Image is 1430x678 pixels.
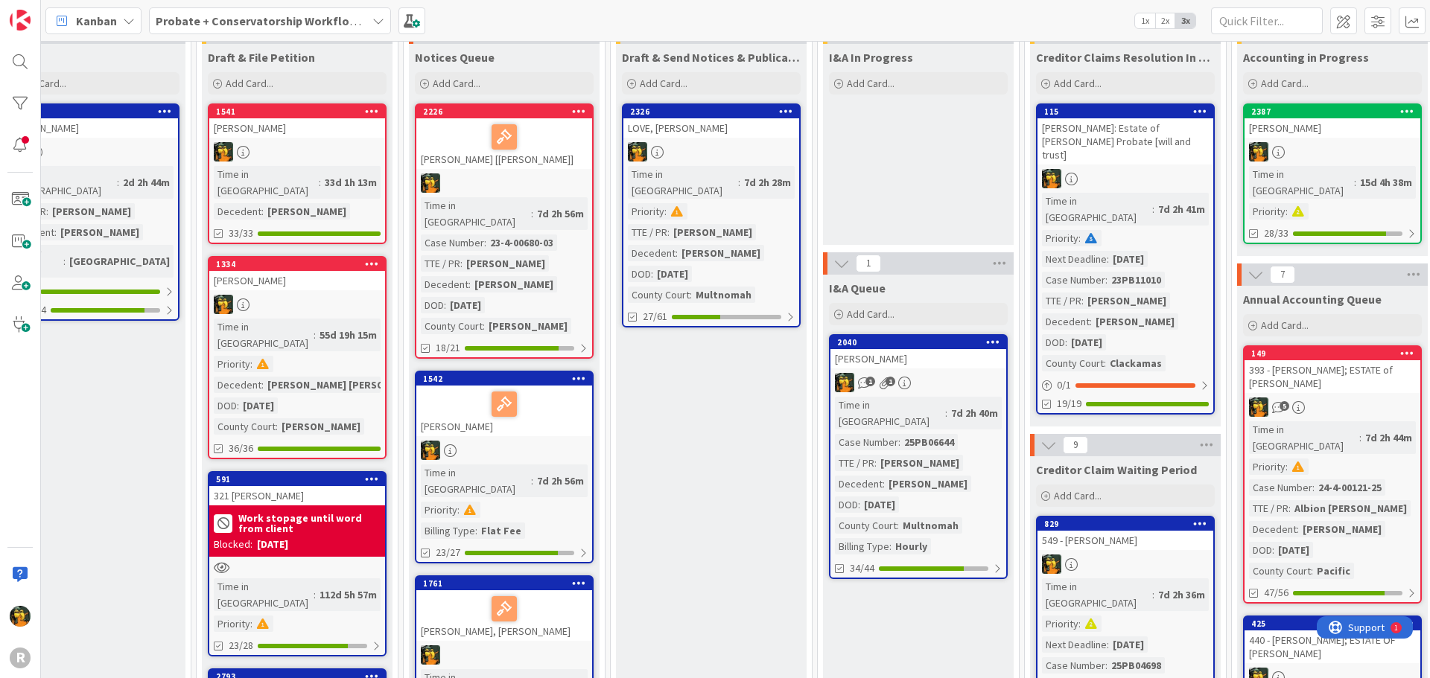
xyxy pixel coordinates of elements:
[830,349,1006,368] div: [PERSON_NAME]
[436,340,460,356] span: 18/21
[1291,500,1411,517] div: Albion [PERSON_NAME]
[835,455,874,471] div: TTE / PR
[1249,166,1354,199] div: Time in [GEOGRAPHIC_DATA]
[643,309,667,324] span: 27/61
[1037,105,1213,118] div: 115
[1245,105,1420,138] div: 2387[PERSON_NAME]
[214,295,233,314] img: MR
[835,373,854,392] img: MR
[1037,517,1213,531] div: 829
[947,405,1002,421] div: 7d 2h 40m
[1037,554,1213,574] div: MR
[1175,13,1195,28] span: 3x
[214,142,233,161] img: MR
[1037,531,1213,550] div: 549 - [PERSON_NAME]
[1245,347,1420,393] div: 149393 - [PERSON_NAME]; ESTATE of [PERSON_NAME]
[897,517,899,534] span: :
[54,224,57,240] span: :
[622,50,801,65] span: Draft & Send Notices & Publication
[261,203,264,220] span: :
[468,276,471,292] span: :
[475,522,477,539] span: :
[226,77,273,90] span: Add Card...
[651,266,653,282] span: :
[531,473,533,489] span: :
[676,245,678,261] span: :
[1042,615,1078,632] div: Priority
[416,372,592,436] div: 1542[PERSON_NAME]
[477,522,525,539] div: Flat Fee
[1264,585,1288,601] span: 47/56
[829,50,913,65] span: I&A In Progress
[1249,397,1268,417] img: MR
[1054,489,1102,502] span: Add Card...
[1109,251,1148,267] div: [DATE]
[57,224,143,240] div: [PERSON_NAME]
[321,174,381,191] div: 33d 1h 13m
[740,174,795,191] div: 7d 2h 28m
[316,586,381,603] div: 112d 5h 57m
[1311,563,1313,579] span: :
[623,105,799,118] div: 2326
[1105,272,1108,288] span: :
[1251,618,1420,629] div: 425
[216,106,385,117] div: 1541
[209,271,385,290] div: [PERSON_NAME]
[1249,458,1286,475] div: Priority
[319,174,321,191] span: :
[214,418,276,435] div: County Court
[9,106,178,117] div: 2920
[423,374,592,384] div: 1542
[423,106,592,117] div: 2226
[421,464,531,497] div: Time in [GEOGRAPHIC_DATA]
[835,517,897,534] div: County Court
[1312,479,1315,496] span: :
[835,476,883,492] div: Decedent
[533,473,588,489] div: 7d 2h 56m
[1109,636,1148,653] div: [DATE]
[416,386,592,436] div: [PERSON_NAME]
[214,356,250,372] div: Priority
[214,319,314,351] div: Time in [GEOGRAPHIC_DATA]
[208,256,387,459] a: 1334[PERSON_NAME]MRTime in [GEOGRAPHIC_DATA]:55d 19h 15mPriority:Decedent:[PERSON_NAME] [PERSON_N...
[1044,106,1213,117] div: 115
[628,142,647,161] img: MR
[1249,521,1297,537] div: Decedent
[847,307,894,321] span: Add Card...
[1042,313,1090,330] div: Decedent
[416,372,592,386] div: 1542
[877,455,963,471] div: [PERSON_NAME]
[446,297,485,313] div: [DATE]
[416,590,592,641] div: [PERSON_NAME], [PERSON_NAME]
[1261,77,1309,90] span: Add Card...
[1251,348,1420,359] div: 149
[415,371,594,563] a: 1542[PERSON_NAME]MRTime in [GEOGRAPHIC_DATA]:7d 2h 56mPriority:Billing Type:Flat Fee23/27
[316,327,381,343] div: 55d 19h 15m
[257,537,288,552] div: [DATE]
[214,203,261,220] div: Decedent
[1299,521,1385,537] div: [PERSON_NAME]
[421,522,475,539] div: Billing Type
[1245,617,1420,663] div: 425440 - [PERSON_NAME]; ESTATE OF [PERSON_NAME]
[209,118,385,138] div: [PERSON_NAME]
[847,77,894,90] span: Add Card...
[483,318,485,334] span: :
[1036,50,1215,65] span: Creditor Claims Resolution In Progress
[214,377,261,393] div: Decedent
[214,397,237,414] div: DOD
[835,434,898,450] div: Case Number
[117,174,119,191] span: :
[628,203,664,220] div: Priority
[314,327,316,343] span: :
[1152,201,1154,217] span: :
[1042,636,1107,653] div: Next Deadline
[119,174,174,191] div: 2d 2h 44m
[214,537,252,552] div: Blocked:
[623,142,799,161] div: MR
[640,77,687,90] span: Add Card...
[1249,563,1311,579] div: County Court
[1108,272,1165,288] div: 23PB11010
[829,281,886,295] span: I&A Queue
[860,496,899,513] div: [DATE]
[1063,436,1088,454] span: 9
